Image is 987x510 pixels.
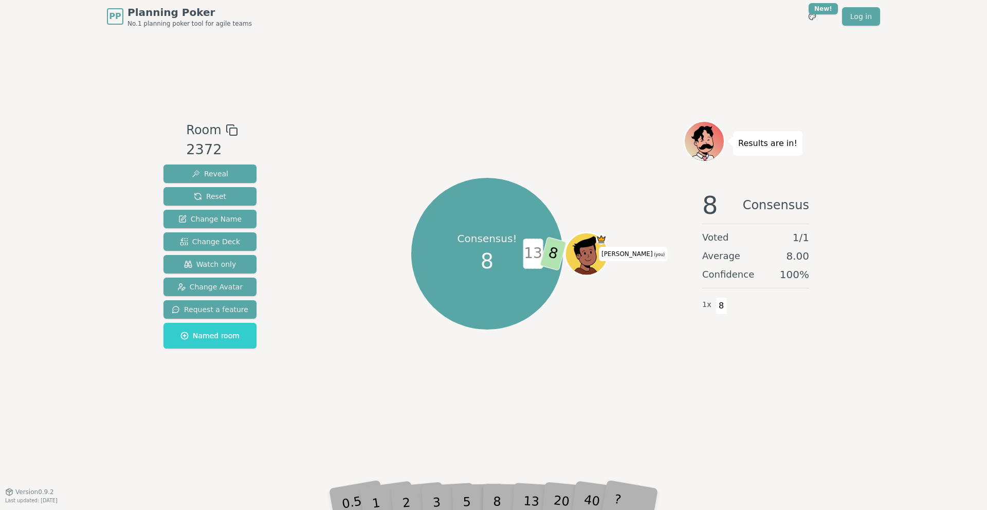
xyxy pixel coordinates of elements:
span: Planning Poker [127,5,252,20]
span: (you) [653,252,665,257]
button: Reveal [163,165,257,183]
button: Request a feature [163,300,257,319]
span: Named room [180,331,240,341]
span: 13 [523,239,543,269]
span: Change Avatar [177,282,243,292]
p: Results are in! [738,136,797,151]
span: Change Name [178,214,242,224]
span: Reset [194,191,226,202]
span: Nikolay is the host [596,234,607,245]
p: Consensus! [457,231,517,245]
span: Consensus [743,193,809,217]
span: Confidence [702,267,754,282]
button: Named room [163,323,257,349]
button: Click to change your avatar [566,234,607,274]
span: 1 / 1 [793,230,809,245]
span: 8.00 [786,249,809,263]
span: 8 [702,193,718,217]
div: New! [809,3,838,14]
div: 2372 [186,139,237,160]
span: Click to change your name [599,247,667,261]
a: Log in [842,7,880,26]
span: Voted [702,230,729,245]
button: Reset [163,187,257,206]
span: PP [109,10,121,23]
span: No.1 planning poker tool for agile teams [127,20,252,28]
span: Request a feature [172,304,248,315]
span: Last updated: [DATE] [5,498,58,503]
span: 100 % [780,267,809,282]
button: Change Deck [163,232,257,251]
span: Reveal [192,169,228,179]
span: Version 0.9.2 [15,488,54,496]
span: Watch only [184,259,236,269]
span: 1 x [702,299,711,311]
span: Room [186,121,221,139]
button: New! [803,7,821,26]
span: Average [702,249,740,263]
span: 8 [539,236,566,271]
a: PPPlanning PokerNo.1 planning poker tool for agile teams [107,5,252,28]
span: 8 [716,297,727,315]
span: 8 [481,246,493,277]
span: Change Deck [180,236,240,247]
button: Watch only [163,255,257,274]
button: Change Name [163,210,257,228]
button: Version0.9.2 [5,488,54,496]
button: Change Avatar [163,278,257,296]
